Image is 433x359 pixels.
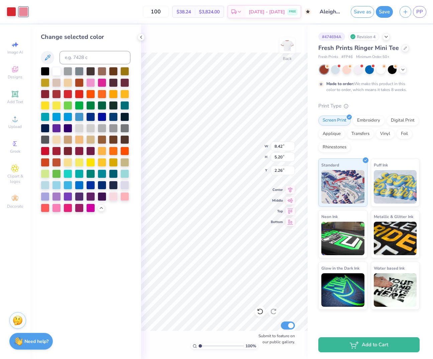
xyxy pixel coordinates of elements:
div: Change selected color [41,32,130,42]
div: # 474694A [318,32,345,41]
input: Untitled Design [315,5,347,18]
span: $3,824.00 [199,8,220,15]
input: – – [143,6,169,18]
div: Transfers [347,129,374,139]
img: Neon Ink [321,222,364,255]
span: Bottom [271,220,283,224]
div: Applique [318,129,345,139]
div: Digital Print [387,116,419,126]
div: Print Type [318,102,420,110]
div: Embroidery [353,116,385,126]
strong: Made to order: [326,81,354,86]
button: Save [376,6,393,18]
span: 100 % [245,343,256,349]
img: Water based Ink [374,273,417,307]
input: e.g. 7428 c [60,51,130,64]
div: Foil [397,129,412,139]
img: Glow in the Dark Ink [321,273,364,307]
img: Back [281,39,294,52]
div: Screen Print [318,116,351,126]
button: Add to Cart [318,337,420,352]
span: # FP46 [341,54,353,60]
div: Revision 4 [348,32,379,41]
img: Standard [321,170,364,204]
span: Standard [321,161,339,168]
span: Neon Ink [321,213,338,220]
span: PP [416,8,423,16]
span: Fresh Prints Ringer Mini Tee [318,44,399,52]
span: Middle [271,198,283,203]
span: Upload [8,124,22,129]
span: Water based Ink [374,265,405,272]
span: Clipart & logos [3,173,27,184]
span: FREE [289,9,296,14]
strong: Need help? [24,338,48,345]
span: [DATE] - [DATE] [249,8,285,15]
span: Fresh Prints [318,54,338,60]
span: Puff Ink [374,161,388,168]
span: Decorate [7,204,23,209]
a: PP [413,6,426,18]
div: We make this product in this color to order, which means it takes 8 weeks. [326,81,409,93]
span: $38.24 [177,8,191,15]
span: Designs [8,74,22,80]
span: Minimum Order: 50 + [356,54,390,60]
span: Top [271,209,283,214]
div: Rhinestones [318,142,351,152]
img: Puff Ink [374,170,417,204]
span: Glow in the Dark Ink [321,265,359,272]
button: Save as [351,6,374,18]
img: Metallic & Glitter Ink [374,222,417,255]
span: Greek [10,149,20,154]
label: Submit to feature on our public gallery. [255,333,295,345]
span: Add Text [7,99,23,104]
span: Metallic & Glitter Ink [374,213,413,220]
span: Image AI [7,50,23,55]
span: Center [271,188,283,192]
div: Back [283,56,292,62]
div: Vinyl [376,129,395,139]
